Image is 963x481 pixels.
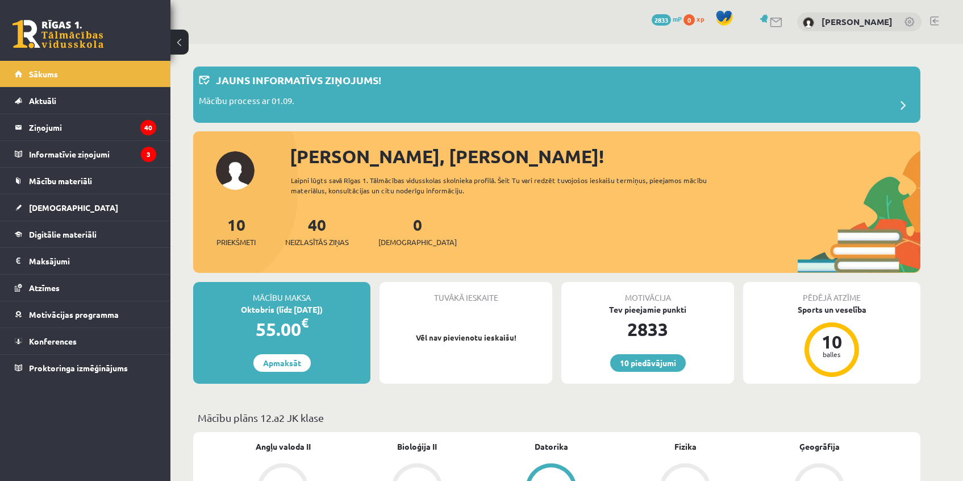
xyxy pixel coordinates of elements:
[683,14,695,26] span: 0
[15,88,156,114] a: Aktuāli
[285,237,349,248] span: Neizlasītās ziņas
[216,72,381,88] p: Jauns informatīvs ziņojums!
[15,194,156,221] a: [DEMOGRAPHIC_DATA]
[815,333,849,351] div: 10
[198,410,916,425] p: Mācību plāns 12.a2 JK klase
[15,248,156,274] a: Maksājumi
[193,304,370,316] div: Oktobris (līdz [DATE])
[803,17,814,28] img: Ārons Roderts
[385,332,547,343] p: Vēl nav pievienotu ieskaišu!
[285,214,349,248] a: 40Neizlasītās ziņas
[199,72,915,117] a: Jauns informatīvs ziņojums! Mācību process ar 01.09.
[29,96,56,106] span: Aktuāli
[29,114,156,140] legend: Ziņojumi
[140,120,156,135] i: 40
[29,141,156,167] legend: Informatīvie ziņojumi
[15,221,156,247] a: Digitālie materiāli
[29,283,60,293] span: Atzīmes
[674,441,697,453] a: Fizika
[12,20,103,48] a: Rīgas 1. Tālmācības vidusskola
[15,275,156,301] a: Atzīmes
[561,316,734,343] div: 2833
[652,14,671,26] span: 2833
[216,214,256,248] a: 10Priekšmeti
[380,282,552,304] div: Tuvākā ieskaite
[535,441,568,453] a: Datorika
[199,94,294,110] p: Mācību process ar 01.09.
[15,168,156,194] a: Mācību materiāli
[291,175,727,196] div: Laipni lūgts savā Rīgas 1. Tālmācības vidusskolas skolnieka profilā. Šeit Tu vari redzēt tuvojošo...
[29,202,118,213] span: [DEMOGRAPHIC_DATA]
[378,214,457,248] a: 0[DEMOGRAPHIC_DATA]
[378,237,457,248] span: [DEMOGRAPHIC_DATA]
[29,69,58,79] span: Sākums
[652,14,682,23] a: 2833 mP
[290,143,920,170] div: [PERSON_NAME], [PERSON_NAME]!
[799,441,840,453] a: Ģeogrāfija
[561,304,734,316] div: Tev pieejamie punkti
[15,301,156,327] a: Motivācijas programma
[15,141,156,167] a: Informatīvie ziņojumi3
[216,237,256,248] span: Priekšmeti
[141,147,156,162] i: 3
[15,355,156,381] a: Proktoringa izmēģinājums
[29,309,119,320] span: Motivācijas programma
[29,248,156,274] legend: Maksājumi
[29,336,77,346] span: Konferences
[610,354,686,372] a: 10 piedāvājumi
[301,314,309,331] span: €
[256,441,311,453] a: Angļu valoda II
[822,16,893,27] a: [PERSON_NAME]
[683,14,710,23] a: 0 xp
[743,304,920,379] a: Sports un veselība 10 balles
[253,354,311,372] a: Apmaksāt
[815,351,849,358] div: balles
[29,229,97,239] span: Digitālie materiāli
[193,282,370,304] div: Mācību maksa
[15,61,156,87] a: Sākums
[743,304,920,316] div: Sports un veselība
[15,328,156,354] a: Konferences
[697,14,704,23] span: xp
[193,316,370,343] div: 55.00
[29,176,92,186] span: Mācību materiāli
[743,282,920,304] div: Pēdējā atzīme
[15,114,156,140] a: Ziņojumi40
[673,14,682,23] span: mP
[561,282,734,304] div: Motivācija
[397,441,437,453] a: Bioloģija II
[29,363,128,373] span: Proktoringa izmēģinājums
